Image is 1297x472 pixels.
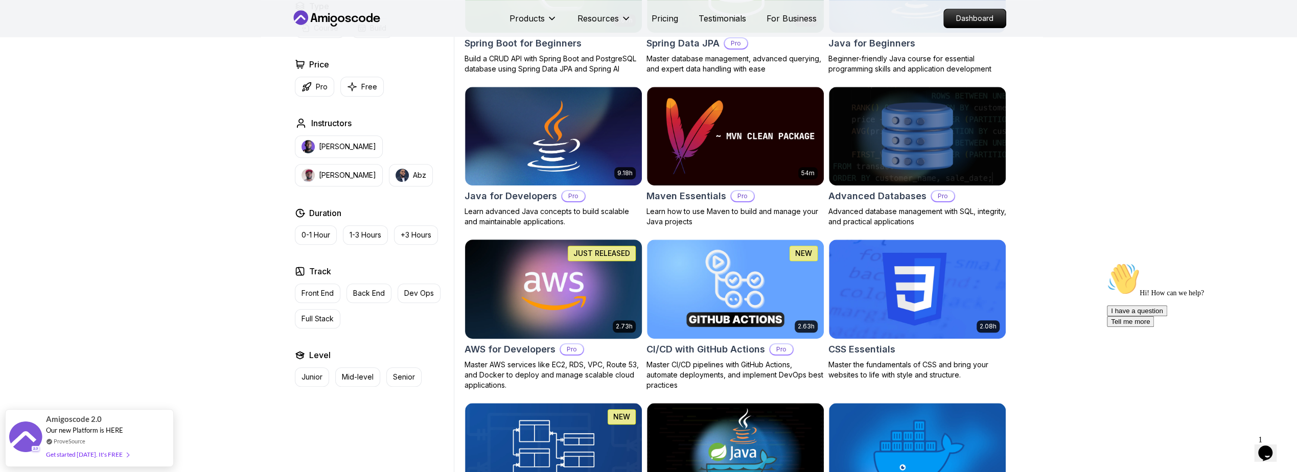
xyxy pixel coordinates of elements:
p: Master database management, advanced querying, and expert data handling with ease [646,54,824,74]
img: AWS for Developers card [460,237,646,341]
a: CSS Essentials card2.08hCSS EssentialsMaster the fundamentals of CSS and bring your websites to l... [828,239,1006,380]
img: instructor img [302,140,315,153]
p: Advanced database management with SQL, integrity, and practical applications [828,206,1006,227]
a: Testimonials [699,12,746,25]
p: Front End [302,288,334,298]
button: Free [340,77,384,97]
p: NEW [795,248,812,258]
img: :wave: [4,4,37,37]
span: Our new Platform is HERE [46,426,123,434]
button: Products [509,12,557,33]
img: Maven Essentials card [647,87,824,186]
h2: Instructors [311,117,352,129]
img: Advanced Databases card [829,87,1006,186]
h2: Java for Developers [465,189,557,203]
button: Tell me more [4,58,51,68]
button: Back End [346,284,391,303]
a: Advanced Databases cardAdvanced DatabasesProAdvanced database management with SQL, integrity, and... [828,86,1006,227]
h2: Price [309,58,329,70]
img: provesource social proof notification image [9,421,42,455]
p: Pro [932,191,954,201]
div: Get started [DATE]. It's FREE [46,449,129,460]
p: Abz [413,170,426,180]
a: Pricing [652,12,678,25]
p: Learn advanced Java concepts to build scalable and maintainable applications. [465,206,642,227]
p: Beginner-friendly Java course for essential programming skills and application development [828,54,1006,74]
h2: Spring Boot for Beginners [465,36,582,51]
button: 1-3 Hours [343,225,388,245]
p: 2.63h [798,322,815,331]
p: JUST RELEASED [573,248,630,258]
p: Master AWS services like EC2, RDS, VPC, Route 53, and Docker to deploy and manage scalable cloud ... [465,360,642,390]
p: 1-3 Hours [350,230,381,240]
div: 👋Hi! How can we help?I have a questionTell me more [4,4,188,68]
p: Pro [316,82,328,92]
p: Dev Ops [404,288,434,298]
button: Full Stack [295,309,340,328]
p: Dashboard [944,9,1006,28]
h2: Spring Data JPA [646,36,720,51]
p: Back End [353,288,385,298]
h2: Advanced Databases [828,189,927,203]
p: Learn how to use Maven to build and manage your Java projects [646,206,824,227]
a: AWS for Developers card2.73hJUST RELEASEDAWS for DevelopersProMaster AWS services like EC2, RDS, ... [465,239,642,390]
h2: Duration [309,207,341,219]
button: Front End [295,284,340,303]
button: Pro [295,77,334,97]
p: Master CI/CD pipelines with GitHub Actions, automate deployments, and implement DevOps best pract... [646,360,824,390]
button: 0-1 Hour [295,225,337,245]
p: Pro [562,191,585,201]
button: instructor img[PERSON_NAME] [295,135,383,158]
img: instructor img [302,169,315,182]
h2: AWS for Developers [465,342,555,357]
a: Maven Essentials card54mMaven EssentialsProLearn how to use Maven to build and manage your Java p... [646,86,824,227]
p: 9.18h [617,169,633,177]
p: 2.08h [980,322,997,331]
button: Junior [295,367,329,387]
p: Mid-level [342,372,374,382]
h2: CI/CD with GitHub Actions [646,342,765,357]
img: CSS Essentials card [829,240,1006,339]
iframe: chat widget [1103,258,1287,426]
p: 0-1 Hour [302,230,330,240]
p: Senior [393,372,415,382]
p: Master the fundamentals of CSS and bring your websites to life with style and structure. [828,360,1006,380]
button: Resources [577,12,631,33]
img: CI/CD with GitHub Actions card [647,240,824,339]
p: Resources [577,12,619,25]
h2: CSS Essentials [828,342,895,357]
p: Pro [561,344,583,355]
h2: Maven Essentials [646,189,726,203]
p: NEW [613,412,630,422]
p: [PERSON_NAME] [319,141,376,152]
a: For Business [767,12,817,25]
button: I have a question [4,47,64,58]
p: 2.73h [616,322,633,331]
img: instructor img [396,169,409,182]
a: ProveSource [54,437,85,445]
a: Dashboard [943,9,1006,28]
p: +3 Hours [401,230,431,240]
a: CI/CD with GitHub Actions card2.63hNEWCI/CD with GitHub ActionsProMaster CI/CD pipelines with Git... [646,239,824,390]
p: Full Stack [302,314,334,324]
h2: Java for Beginners [828,36,915,51]
p: Build a CRUD API with Spring Boot and PostgreSQL database using Spring Data JPA and Spring AI [465,54,642,74]
span: Amigoscode 2.0 [46,413,102,425]
button: instructor img[PERSON_NAME] [295,164,383,186]
iframe: chat widget [1254,431,1287,462]
button: Dev Ops [398,284,441,303]
p: Pro [731,191,754,201]
button: Senior [386,367,422,387]
p: 54m [801,169,815,177]
h2: Level [309,349,331,361]
p: Junior [302,372,322,382]
p: Free [361,82,377,92]
img: Java for Developers card [465,87,642,186]
a: Java for Developers card9.18hJava for DevelopersProLearn advanced Java concepts to build scalable... [465,86,642,227]
p: [PERSON_NAME] [319,170,376,180]
button: instructor imgAbz [389,164,433,186]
